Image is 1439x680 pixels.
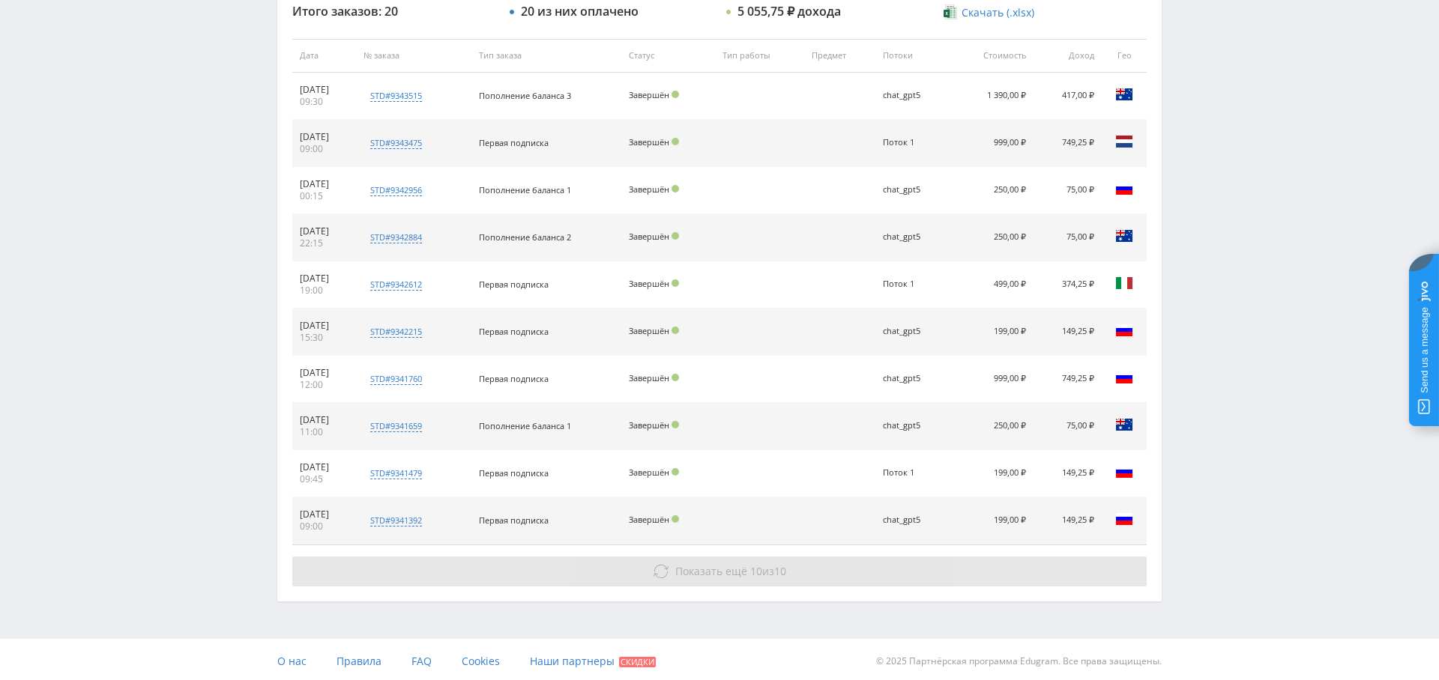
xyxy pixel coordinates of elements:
[672,91,679,98] span: Подтвержден
[629,136,669,148] span: Завершён
[479,373,549,384] span: Первая подписка
[462,654,500,668] span: Cookies
[300,414,349,426] div: [DATE]
[804,39,875,73] th: Предмет
[675,564,747,578] span: Показать ещё
[411,654,432,668] span: FAQ
[292,39,356,73] th: Дата
[300,332,349,344] div: 15:30
[300,379,349,391] div: 12:00
[1034,497,1102,544] td: 149,25 ₽
[1115,274,1133,292] img: ita.png
[300,225,349,237] div: [DATE]
[629,278,669,289] span: Завершён
[1034,403,1102,450] td: 75,00 ₽
[479,279,549,290] span: Первая подписка
[629,89,669,100] span: Завершён
[619,657,656,667] span: Скидки
[479,184,571,195] span: Пополнение баланса 1
[883,91,944,100] div: chat_gpt5
[300,143,349,155] div: 09:00
[672,279,679,287] span: Подтвержден
[300,131,349,143] div: [DATE]
[875,39,951,73] th: Потоки
[479,90,571,101] span: Пополнение баланса 3
[1102,39,1147,73] th: Гео
[883,279,944,289] div: Поток 1
[883,515,944,525] div: chat_gpt5
[479,420,571,431] span: Пополнение баланса 1
[370,326,422,338] div: std#9342215
[479,231,571,243] span: Пополнение баланса 2
[370,231,422,243] div: std#9342884
[300,190,349,202] div: 00:15
[300,96,349,108] div: 09:30
[883,185,944,195] div: chat_gpt5
[1034,214,1102,261] td: 75,00 ₽
[370,137,422,149] div: std#9343475
[337,654,381,668] span: Правила
[1115,510,1133,528] img: rus.png
[951,167,1034,214] td: 250,00 ₽
[951,214,1034,261] td: 250,00 ₽
[944,5,1034,20] a: Скачать (.xlsx)
[479,326,549,337] span: Первая подписка
[750,564,762,578] span: 10
[951,450,1034,497] td: 199,00 ₽
[621,39,715,73] th: Статус
[629,325,669,336] span: Завершён
[951,73,1034,120] td: 1 390,00 ₽
[300,509,349,520] div: [DATE]
[370,279,422,291] div: std#9342612
[962,7,1034,19] span: Скачать (.xlsx)
[951,497,1034,544] td: 199,00 ₽
[300,426,349,438] div: 11:00
[300,461,349,473] div: [DATE]
[672,468,679,476] span: Подтвержден
[1115,133,1133,151] img: nld.png
[300,237,349,249] div: 22:15
[370,184,422,196] div: std#9342956
[300,320,349,332] div: [DATE]
[951,309,1034,356] td: 199,00 ₽
[1115,227,1133,245] img: aus.png
[629,183,669,195] span: Завершён
[370,467,422,479] div: std#9341479
[1034,261,1102,309] td: 374,25 ₽
[1034,167,1102,214] td: 75,00 ₽
[672,374,679,381] span: Подтвержден
[530,654,615,668] span: Наши партнеры
[774,564,786,578] span: 10
[672,232,679,240] span: Подтвержден
[479,467,549,479] span: Первая подписка
[300,84,349,96] div: [DATE]
[672,515,679,523] span: Подтвержден
[1115,180,1133,198] img: rus.png
[370,90,422,102] div: std#9343515
[356,39,471,73] th: № заказа
[629,372,669,383] span: Завершён
[1034,73,1102,120] td: 417,00 ₽
[479,514,549,526] span: Первая подписка
[1115,321,1133,339] img: rus.png
[292,4,495,18] div: Итого заказов: 20
[715,39,804,73] th: Тип работы
[300,520,349,532] div: 09:00
[629,514,669,525] span: Завершён
[300,367,349,379] div: [DATE]
[292,556,1147,586] button: Показать ещё 10из10
[1034,39,1102,73] th: Доход
[672,138,679,145] span: Подтвержден
[951,39,1034,73] th: Стоимость
[1115,368,1133,386] img: rus.png
[883,232,944,242] div: chat_gpt5
[1115,85,1133,103] img: aus.png
[951,356,1034,403] td: 999,00 ₽
[300,178,349,190] div: [DATE]
[737,4,841,18] div: 5 055,75 ₽ дохода
[521,4,639,18] div: 20 из них оплачено
[1034,309,1102,356] td: 149,25 ₽
[944,4,956,19] img: xlsx
[883,374,944,383] div: chat_gpt5
[883,468,944,478] div: Поток 1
